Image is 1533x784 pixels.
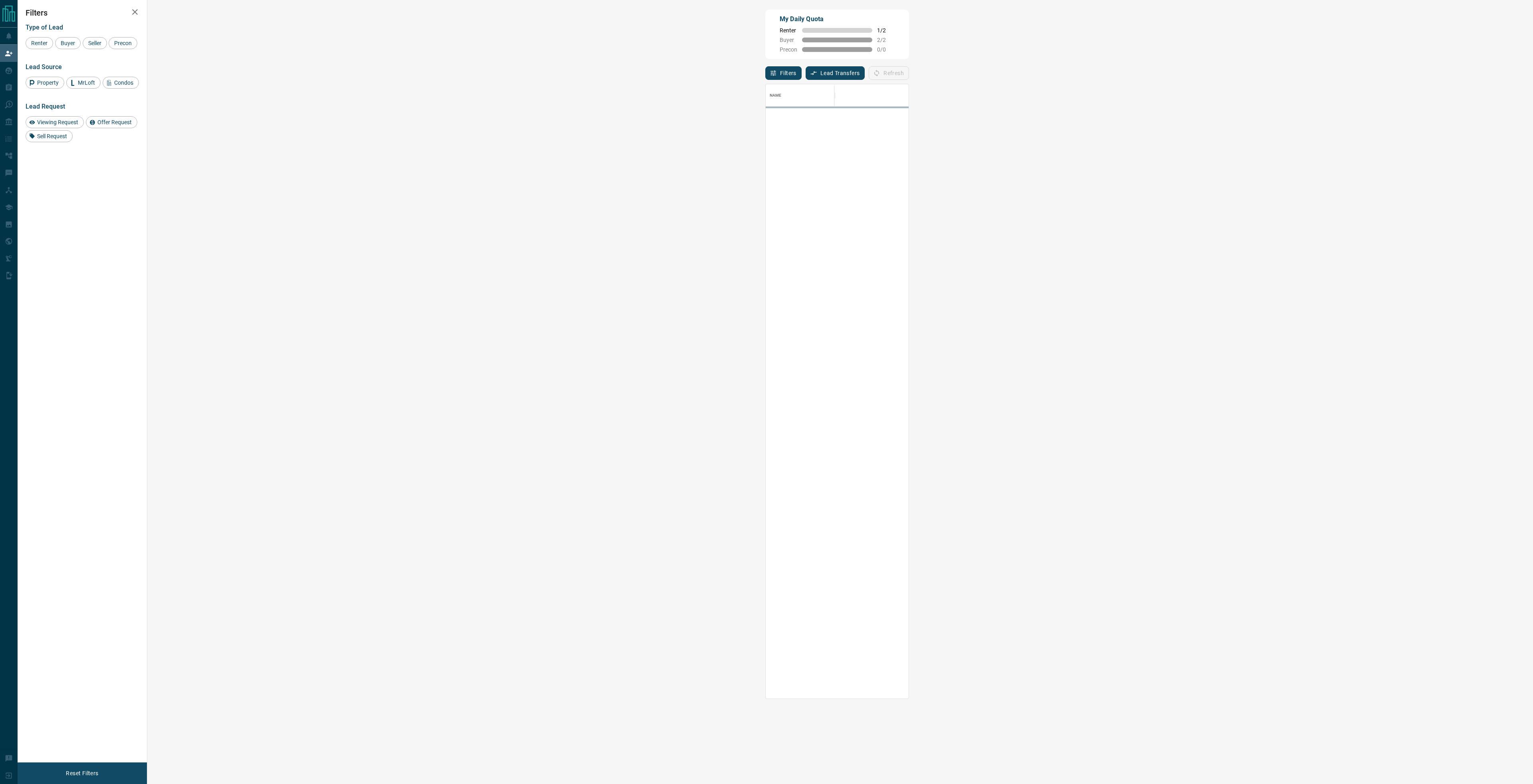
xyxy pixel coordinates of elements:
span: Seller [85,40,104,46]
span: Condos [111,79,136,86]
h2: Filters [26,8,139,18]
span: Precon [780,46,797,53]
p: My Daily Quota [780,14,895,24]
span: 0 / 0 [877,46,895,53]
span: Buyer [780,37,797,43]
span: Buyer [58,40,78,46]
span: 2 / 2 [877,37,895,43]
span: Offer Request [95,119,135,125]
button: Filters [765,66,802,80]
button: Lead Transfers [806,66,865,80]
div: Property [26,77,64,89]
div: Sell Request [26,130,73,142]
div: Viewing Request [26,116,84,128]
span: Renter [28,40,50,46]
div: Precon [109,37,137,49]
span: Lead Source [26,63,62,71]
span: Renter [780,27,797,34]
div: Renter [26,37,53,49]
div: Condos [103,77,139,89]
span: MrLoft [75,79,98,86]
div: Name [766,84,885,107]
button: Reset Filters [61,766,103,780]
span: Precon [111,40,135,46]
div: Buyer [55,37,81,49]
span: Property [34,79,61,86]
div: Seller [83,37,107,49]
span: Viewing Request [34,119,81,125]
div: Name [770,84,782,107]
div: MrLoft [66,77,101,89]
span: Sell Request [34,133,70,139]
span: Lead Request [26,103,65,110]
span: 1 / 2 [877,27,895,34]
div: Offer Request [86,116,137,128]
span: Type of Lead [26,24,63,31]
